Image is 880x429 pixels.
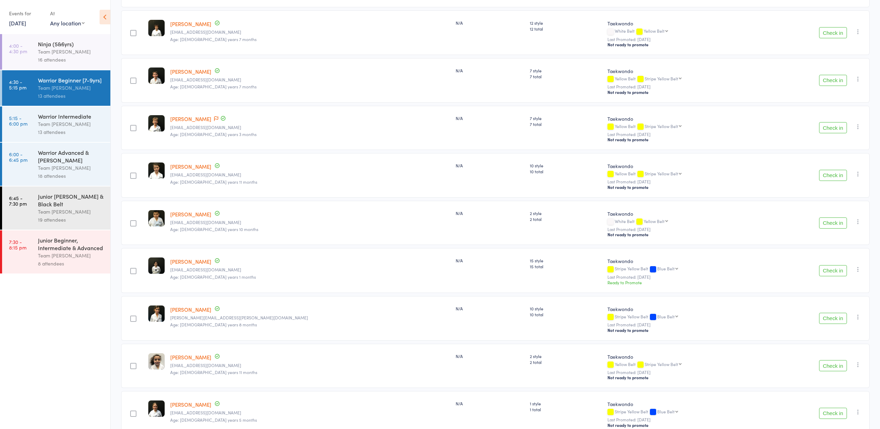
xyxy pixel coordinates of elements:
[607,362,761,368] div: Yellow Belt
[148,115,165,132] img: image1740723367.png
[530,168,602,174] span: 10 total
[607,67,761,74] div: Taekwondo
[607,219,761,225] div: White Belt
[607,76,761,82] div: Yellow Belt
[819,217,847,229] button: Check in
[607,305,761,312] div: Taekwondo
[38,120,104,128] div: Team [PERSON_NAME]
[607,400,761,407] div: Taekwondo
[607,184,761,190] div: Not ready to promote
[38,84,104,92] div: Team [PERSON_NAME]
[530,257,602,263] span: 15 style
[819,122,847,133] button: Check in
[530,210,602,216] span: 2 style
[607,314,761,320] div: Stripe Yellow Belt
[170,410,450,415] small: erandi1988@hotmail.com
[38,112,104,120] div: Warrior Intermediate
[607,422,761,428] div: Not ready to promote
[170,417,257,423] span: Age: [DEMOGRAPHIC_DATA] years 5 months
[607,84,761,89] small: Last Promoted: [DATE]
[530,400,602,406] span: 1 style
[2,70,110,106] a: 4:30 -5:15 pmWarrior Beginner [7-9yrs]Team [PERSON_NAME]13 attendees
[38,208,104,216] div: Team [PERSON_NAME]
[607,409,761,415] div: Stripe Yellow Belt
[530,353,602,359] span: 2 style
[607,227,761,232] small: Last Promoted: [DATE]
[607,322,761,327] small: Last Promoted: [DATE]
[170,210,211,218] a: [PERSON_NAME]
[819,313,847,324] button: Check in
[819,360,847,371] button: Check in
[38,216,104,224] div: 19 attendees
[607,275,761,279] small: Last Promoted: [DATE]
[38,260,104,268] div: 8 attendees
[530,311,602,317] span: 10 total
[607,179,761,184] small: Last Promoted: [DATE]
[170,226,258,232] span: Age: [DEMOGRAPHIC_DATA] years 10 months
[819,265,847,276] button: Check in
[530,20,602,26] span: 12 style
[607,171,761,177] div: Yellow Belt
[607,210,761,217] div: Taekwondo
[645,362,678,366] div: Stripe Yellow Belt
[9,151,28,162] time: 6:00 - 6:45 pm
[170,163,211,170] a: [PERSON_NAME]
[170,401,211,408] a: [PERSON_NAME]
[9,239,26,250] time: 7:30 - 8:15 pm
[170,125,450,130] small: Isabelledolin@hotmail.com
[170,172,450,177] small: amethystj@gmail.com
[9,195,27,206] time: 6:45 - 7:30 pm
[38,172,104,180] div: 18 attendees
[38,56,104,64] div: 16 attendees
[148,305,165,322] img: image1709875536.png
[170,267,450,272] small: hienhungshop@yahoo.com
[607,417,761,422] small: Last Promoted: [DATE]
[9,43,27,54] time: 4:00 - 4:30 pm
[607,266,761,272] div: Stripe Yellow Belt
[607,42,761,47] div: Not ready to promote
[148,20,165,36] img: image1750142067.png
[148,162,165,179] img: image1725433873.png
[645,124,678,128] div: Stripe Yellow Belt
[530,359,602,365] span: 2 total
[38,128,104,136] div: 13 attendees
[170,220,450,225] small: Tomikaabell@gmail.com
[170,315,450,320] small: daniel.pistininzi@gmail.com
[38,236,104,252] div: Junior Beginner, Intermediate & Advanced
[2,230,110,273] a: 7:30 -8:15 pmJunior Beginner, Intermediate & AdvancedTeam [PERSON_NAME]8 attendees
[456,67,524,73] div: N/A
[607,327,761,333] div: Not ready to promote
[607,115,761,122] div: Taekwondo
[38,48,104,56] div: Team [PERSON_NAME]
[9,8,43,19] div: Events for
[170,36,257,42] span: Age: [DEMOGRAPHIC_DATA] years 7 months
[644,29,665,33] div: Yellow Belt
[170,306,211,313] a: [PERSON_NAME]
[38,40,104,48] div: Ninja (5&6yrs)
[607,89,761,95] div: Not ready to promote
[170,369,257,375] span: Age: [DEMOGRAPHIC_DATA] years 11 months
[148,210,165,227] img: image1750402037.png
[456,20,524,26] div: N/A
[170,179,257,185] span: Age: [DEMOGRAPHIC_DATA] years 11 months
[607,29,761,34] div: White Belt
[607,162,761,169] div: Taekwondo
[657,409,675,414] div: Blue Belt
[607,353,761,360] div: Taekwondo
[456,210,524,216] div: N/A
[607,124,761,130] div: Yellow Belt
[170,363,450,368] small: mustangsally81@hotmail.com
[170,30,450,34] small: maria_pancari@yahoo.com.au
[170,115,211,122] a: [PERSON_NAME]
[9,19,26,27] a: [DATE]
[170,20,211,27] a: [PERSON_NAME]
[645,76,678,81] div: Stripe Yellow Belt
[819,408,847,419] button: Check in
[170,68,211,75] a: [PERSON_NAME]
[607,232,761,237] div: Not ready to promote
[456,115,524,121] div: N/A
[38,76,104,84] div: Warrior Beginner [7-9yrs]
[657,266,675,271] div: Blue Belt
[530,73,602,79] span: 7 total
[170,258,211,265] a: [PERSON_NAME]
